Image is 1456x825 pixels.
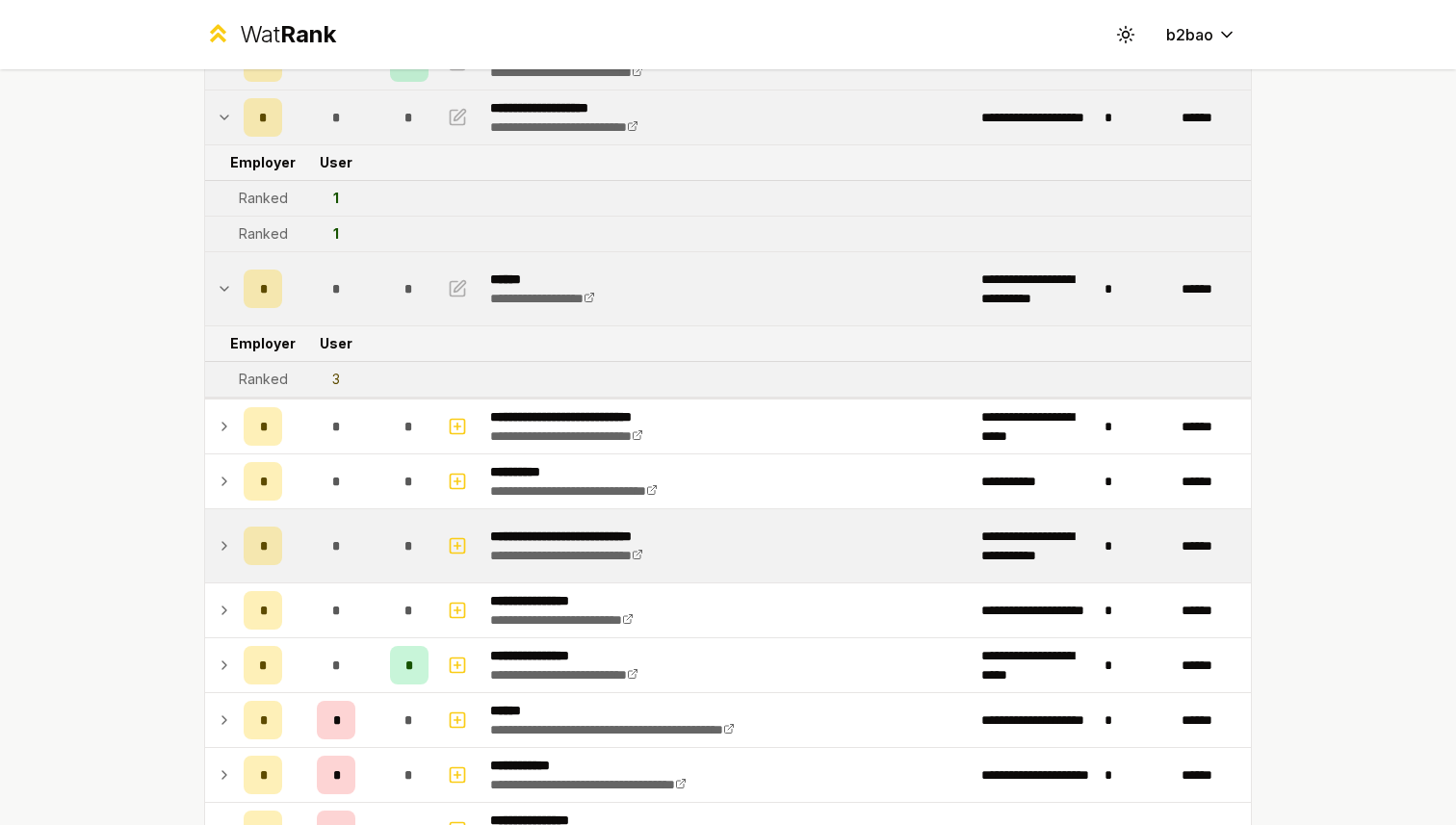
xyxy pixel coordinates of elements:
td: User [290,145,382,180]
span: b2bao [1166,23,1213,46]
div: Ranked [239,189,288,208]
div: Wat [240,19,336,50]
div: Ranked [239,224,288,244]
td: Employer [236,145,290,180]
div: 3 [332,370,340,389]
td: Employer [236,326,290,361]
button: b2bao [1151,17,1252,52]
td: User [290,326,382,361]
div: 1 [333,224,339,244]
a: WatRank [204,19,336,50]
div: 1 [333,189,339,208]
span: Rank [280,20,336,48]
div: Ranked [239,370,288,389]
